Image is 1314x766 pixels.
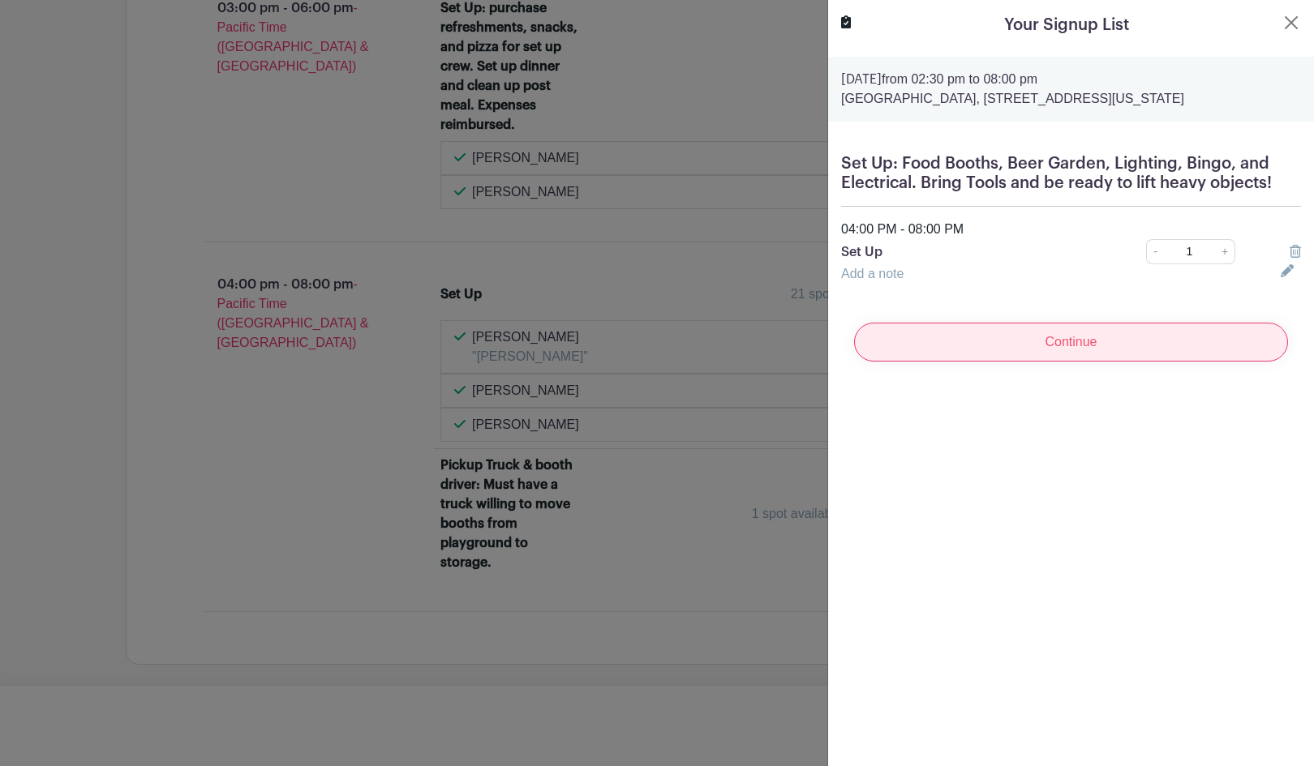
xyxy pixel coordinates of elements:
[841,89,1301,109] p: [GEOGRAPHIC_DATA], [STREET_ADDRESS][US_STATE]
[841,73,882,86] strong: [DATE]
[841,70,1301,89] p: from 02:30 pm to 08:00 pm
[841,267,904,280] a: Add a note
[831,220,1311,239] div: 04:00 PM - 08:00 PM
[1146,239,1164,264] a: -
[854,323,1288,362] input: Continue
[1004,13,1129,37] h5: Your Signup List
[1282,13,1301,32] button: Close
[841,154,1301,193] h5: Set Up: Food Booths, Beer Garden, Lighting, Bingo, and Electrical. Bring Tools and be ready to li...
[1215,239,1235,264] a: +
[841,242,1101,262] p: Set Up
